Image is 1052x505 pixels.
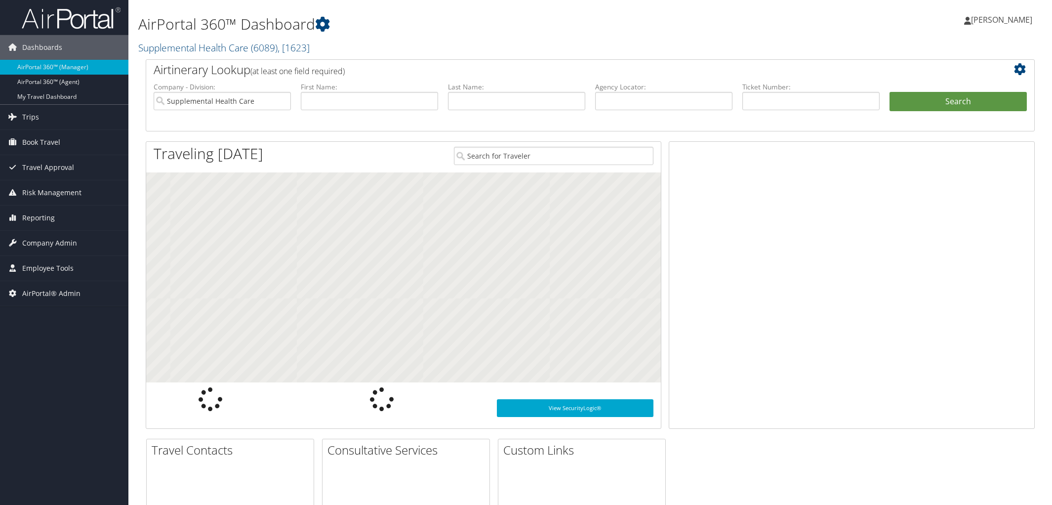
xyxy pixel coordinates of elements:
label: Ticket Number: [742,82,880,92]
span: Dashboards [22,35,62,60]
img: airportal-logo.png [22,6,121,30]
h2: Consultative Services [327,442,489,459]
span: Book Travel [22,130,60,155]
span: Company Admin [22,231,77,255]
a: Supplemental Health Care [138,41,310,54]
span: AirPortal® Admin [22,281,81,306]
span: , [ 1623 ] [278,41,310,54]
span: Reporting [22,206,55,230]
input: Search for Traveler [454,147,653,165]
span: [PERSON_NAME] [971,14,1032,25]
a: [PERSON_NAME] [964,5,1042,35]
label: First Name: [301,82,438,92]
h2: Custom Links [503,442,665,459]
span: Risk Management [22,180,81,205]
span: Trips [22,105,39,129]
a: View SecurityLogic® [497,399,653,417]
h2: Airtinerary Lookup [154,61,953,78]
label: Company - Division: [154,82,291,92]
span: ( 6089 ) [251,41,278,54]
label: Last Name: [448,82,585,92]
h1: AirPortal 360™ Dashboard [138,14,741,35]
span: Travel Approval [22,155,74,180]
label: Agency Locator: [595,82,732,92]
span: (at least one field required) [250,66,345,77]
button: Search [890,92,1027,112]
h2: Travel Contacts [152,442,314,459]
h1: Traveling [DATE] [154,143,263,164]
span: Employee Tools [22,256,74,281]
